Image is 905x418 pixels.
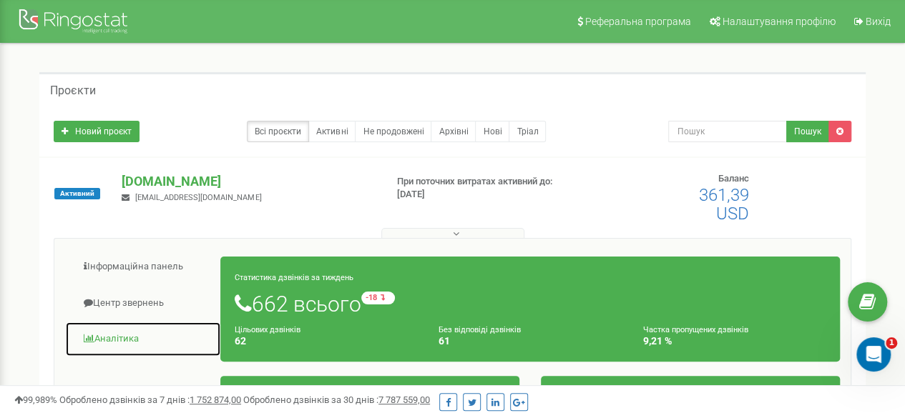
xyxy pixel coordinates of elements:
[54,188,100,199] span: Активний
[361,292,395,304] small: -18
[856,337,891,372] iframe: Intercom live chat
[50,84,96,97] h5: Проєкти
[135,193,261,202] span: [EMAIL_ADDRESS][DOMAIN_NAME]
[668,121,787,142] input: Пошук
[509,121,546,142] a: Тріал
[786,121,829,142] button: Пошук
[243,394,430,405] span: Оброблено дзвінків за 30 днів :
[699,185,749,224] span: 361,39 USD
[59,394,241,405] span: Оброблено дзвінків за 7 днів :
[439,325,521,334] small: Без відповіді дзвінків
[122,172,373,191] p: [DOMAIN_NAME]
[235,325,300,334] small: Цільових дзвінків
[886,337,897,349] span: 1
[643,325,748,334] small: Частка пропущених дзвінків
[431,121,476,142] a: Архівні
[397,175,580,201] p: При поточних витратах активний до: [DATE]
[439,336,621,347] h4: 61
[65,286,221,321] a: Центр звернень
[65,249,221,284] a: Інформаційна панель
[866,16,891,27] span: Вихід
[378,394,430,405] u: 7 787 559,00
[235,273,353,282] small: Статистика дзвінків за тиждень
[235,336,417,347] h4: 62
[65,322,221,357] a: Аналiтика
[308,121,356,142] a: Активні
[355,121,431,142] a: Не продовжені
[14,394,57,405] span: 99,989%
[190,394,241,405] u: 1 752 874,00
[54,121,140,142] a: Новий проєкт
[718,173,749,184] span: Баланс
[475,121,509,142] a: Нові
[723,16,836,27] span: Налаштування профілю
[235,292,826,316] h1: 662 всього
[643,336,826,347] h4: 9,21 %
[585,16,691,27] span: Реферальна програма
[247,121,309,142] a: Всі проєкти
